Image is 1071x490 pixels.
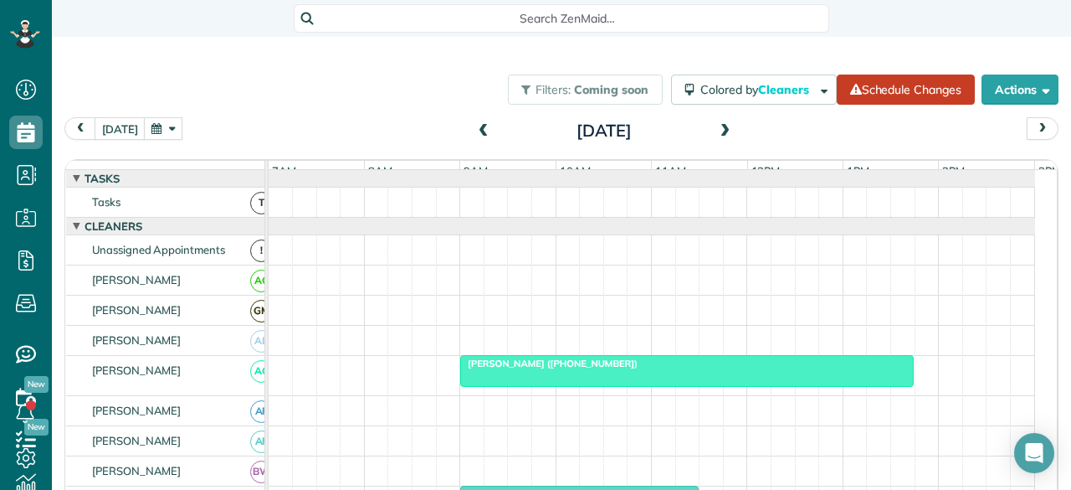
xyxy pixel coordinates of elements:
[939,164,968,178] span: 2pm
[89,404,185,417] span: [PERSON_NAME]
[81,219,146,233] span: Cleaners
[671,75,837,105] button: Colored byCleaners
[250,431,273,453] span: AF
[758,82,812,97] span: Cleaners
[81,172,123,185] span: Tasks
[574,82,649,97] span: Coming soon
[250,240,273,262] span: !
[89,434,185,447] span: [PERSON_NAME]
[89,464,185,477] span: [PERSON_NAME]
[365,164,396,178] span: 8am
[981,75,1058,105] button: Actions
[700,82,815,97] span: Colored by
[535,82,571,97] span: Filters:
[250,360,273,383] span: AC
[89,195,124,209] span: Tasks
[460,164,491,178] span: 9am
[64,117,96,140] button: prev
[556,164,594,178] span: 10am
[89,273,185,286] span: [PERSON_NAME]
[837,75,975,105] a: Schedule Changes
[89,243,228,256] span: Unassigned Appointments
[250,300,273,322] span: GM
[250,330,273,353] span: AB
[89,333,185,347] span: [PERSON_NAME]
[250,192,273,214] span: T
[89,303,185,317] span: [PERSON_NAME]
[748,164,784,178] span: 12pm
[250,461,273,483] span: BW
[1027,117,1058,140] button: next
[95,117,146,140] button: [DATE]
[500,121,709,140] h2: [DATE]
[459,358,638,369] span: [PERSON_NAME] ([PHONE_NUMBER])
[269,164,300,178] span: 7am
[24,376,49,393] span: New
[89,364,185,377] span: [PERSON_NAME]
[1014,433,1054,473] div: Open Intercom Messenger
[250,400,273,423] span: AF
[652,164,689,178] span: 11am
[1035,164,1064,178] span: 3pm
[250,270,273,292] span: AC
[843,164,873,178] span: 1pm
